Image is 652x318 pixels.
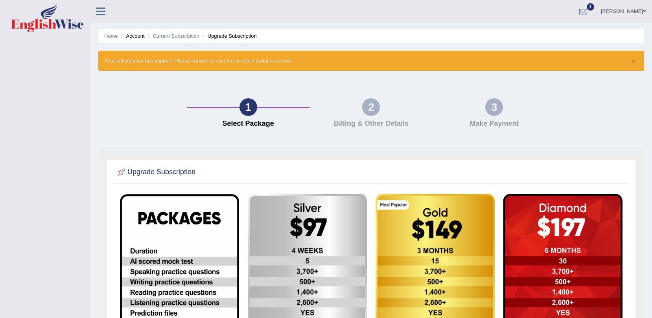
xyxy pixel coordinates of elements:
div: 2 [362,98,380,116]
div: Your subscription has expired. Please contact us via chat or select a plan to renew [98,51,644,71]
div: 1 [239,98,257,116]
h4: Billing & Other Details [314,120,429,128]
div: 3 [485,98,503,116]
li: Upgrade Subscription [201,32,257,40]
h4: Select Package [191,120,306,128]
a: Home [104,33,118,39]
button: × [631,57,636,65]
h2: Upgrade Subscription [116,166,195,178]
span: 1 [587,3,595,11]
h4: Make Payment [437,120,552,128]
li: Account [119,32,144,40]
a: Current Subscription [153,33,199,39]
